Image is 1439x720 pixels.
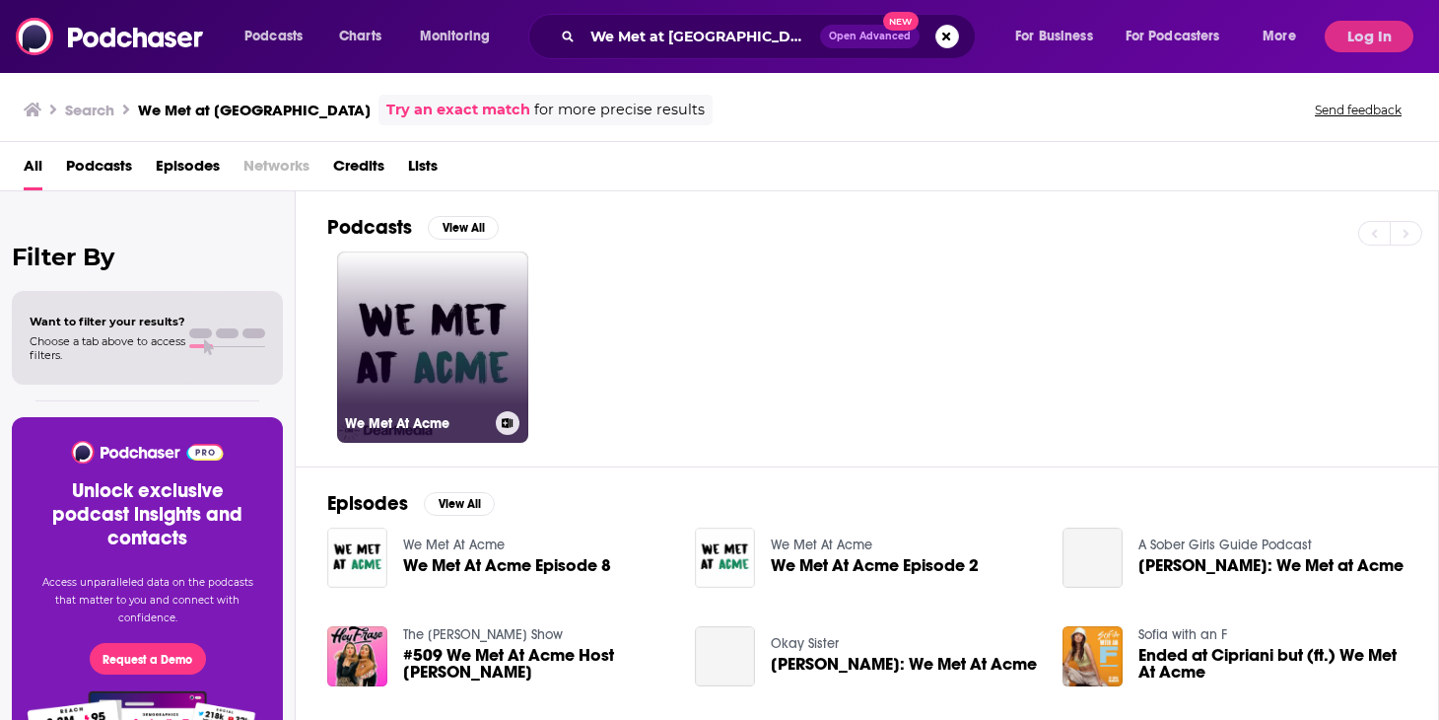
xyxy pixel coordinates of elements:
a: We Met At Acme Episode 8 [403,557,611,574]
button: View All [428,216,499,240]
a: Podcasts [66,150,132,190]
span: for more precise results [534,99,705,121]
span: Monitoring [420,23,490,50]
span: [PERSON_NAME]: We Met At Acme [771,656,1037,673]
a: Lindsey Metselaar: We Met at Acme [1138,557,1404,574]
a: We Met At Acme [337,252,528,443]
button: Log In [1325,21,1413,52]
span: For Podcasters [1126,23,1220,50]
span: Open Advanced [829,32,911,41]
img: #509 We Met At Acme Host Lindsey Metselaar [327,626,387,686]
div: Search podcasts, credits, & more... [547,14,994,59]
a: Episodes [156,150,220,190]
span: Choose a tab above to access filters. [30,334,185,362]
h2: Filter By [12,243,283,271]
h2: Episodes [327,491,408,516]
button: Open AdvancedNew [820,25,920,48]
img: Ended at Cipriani but (ft.) We Met At Acme [1062,626,1123,686]
h3: Search [65,101,114,119]
a: A Sober Girls Guide Podcast [1138,537,1312,553]
a: #509 We Met At Acme Host Lindsey Metselaar [403,647,671,681]
span: Networks [243,150,309,190]
img: We Met At Acme Episode 8 [327,528,387,588]
button: open menu [1249,21,1321,52]
img: Podchaser - Follow, Share and Rate Podcasts [70,441,225,464]
span: For Business [1015,23,1093,50]
span: More [1263,23,1296,50]
a: We Met At Acme Episode 2 [771,557,979,574]
h3: Unlock exclusive podcast insights and contacts [35,479,259,550]
a: Lindsey Metselaar: We Met At Acme [695,626,755,686]
a: Lists [408,150,438,190]
button: View All [424,492,495,516]
h3: We Met At Acme [345,415,488,432]
button: open menu [1001,21,1118,52]
span: #509 We Met At Acme Host [PERSON_NAME] [403,647,671,681]
button: open menu [406,21,515,52]
a: EpisodesView All [327,491,495,516]
a: We Met At Acme [403,537,505,553]
button: open menu [231,21,328,52]
span: New [883,12,919,31]
p: Access unparalleled data on the podcasts that matter to you and connect with confidence. [35,574,259,627]
h3: We Met at [GEOGRAPHIC_DATA] [138,101,371,119]
img: Podchaser - Follow, Share and Rate Podcasts [16,18,205,55]
a: Try an exact match [386,99,530,121]
a: The Sarah Fraser Show [403,626,563,643]
a: Charts [326,21,393,52]
span: [PERSON_NAME]: We Met at Acme [1138,557,1404,574]
a: PodcastsView All [327,215,499,240]
a: Ended at Cipriani but (ft.) We Met At Acme [1138,647,1406,681]
span: Podcasts [244,23,303,50]
a: Lindsey Metselaar: We Met At Acme [771,656,1037,673]
h2: Podcasts [327,215,412,240]
a: All [24,150,42,190]
span: Want to filter your results? [30,315,185,328]
a: Credits [333,150,384,190]
button: Send feedback [1309,102,1407,118]
button: open menu [1113,21,1249,52]
a: Lindsey Metselaar: We Met at Acme [1062,528,1123,588]
span: Charts [339,23,381,50]
a: Sofia with an F [1138,626,1227,643]
a: Okay Sister [771,635,839,652]
img: We Met At Acme Episode 2 [695,528,755,588]
a: We Met At Acme [771,537,872,553]
input: Search podcasts, credits, & more... [582,21,820,52]
button: Request a Demo [90,643,206,675]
